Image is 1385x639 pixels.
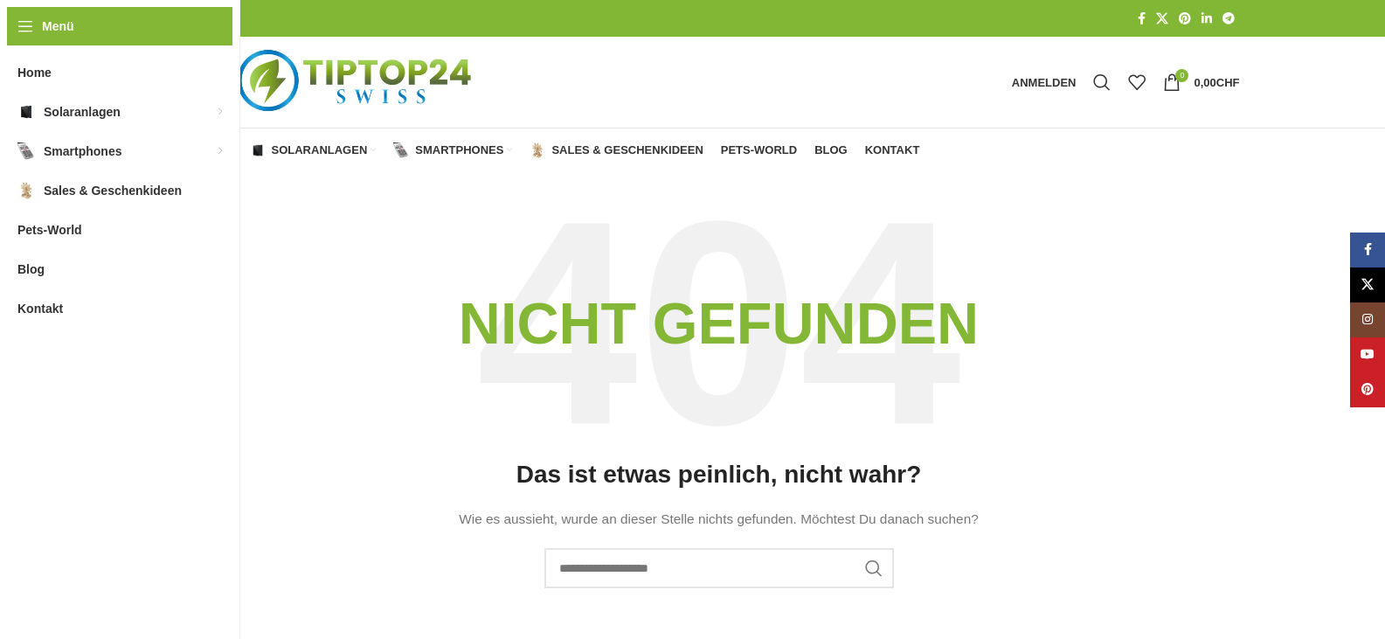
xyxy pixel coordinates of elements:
a: 0 0,00CHF [1154,65,1248,100]
p: Wie es aussieht, wurde an dieser Stelle nichts gefunden. Möchtest Du danach suchen? [198,509,1240,531]
img: Solaranlagen [17,103,35,121]
img: Sales & Geschenkideen [17,182,35,199]
span: Solaranlagen [44,96,121,128]
span: Sales & Geschenkideen [551,143,703,157]
a: Pinterest Social Link [1350,372,1385,407]
a: Kontakt [865,133,920,168]
a: Anmelden [1003,65,1085,100]
bdi: 0,00 [1194,76,1239,89]
img: Sales & Geschenkideen [530,142,545,158]
a: X Social Link [1350,267,1385,302]
img: Solaranlagen [250,142,266,158]
span: Sales & Geschenkideen [44,175,182,206]
span: Home [17,57,52,88]
span: Blog [814,143,848,157]
span: Anmelden [1012,77,1077,88]
span: Kontakt [17,293,63,324]
img: Smartphones [17,142,35,160]
a: LinkedIn Social Link [1196,7,1217,31]
span: Smartphones [44,135,121,167]
h3: Nicht gefunden [198,207,1240,440]
span: Blog [17,254,45,285]
a: Suche [1084,65,1119,100]
a: Logo der Website [198,74,516,88]
div: Meine Wunschliste [1119,65,1154,100]
span: Pets-World [721,143,797,157]
span: Smartphones [415,143,503,157]
div: Hauptnavigation [190,133,929,168]
a: X Social Link [1151,7,1174,31]
a: Facebook Social Link [1350,233,1385,267]
a: Solaranlagen [250,133,377,168]
span: CHF [1216,76,1240,89]
a: Smartphones [393,133,512,168]
a: Telegram Social Link [1217,7,1240,31]
span: Pets-World [17,214,82,246]
span: Kontakt [865,143,920,157]
a: Facebook Social Link [1132,7,1151,31]
a: Pets-World [721,133,797,168]
img: Smartphones [393,142,409,158]
span: 0 [1175,69,1188,82]
input: Suche [544,548,894,588]
a: Instagram Social Link [1350,302,1385,337]
span: Menü [42,17,74,36]
span: Solaranlagen [272,143,368,157]
a: Pinterest Social Link [1174,7,1196,31]
a: Blog [814,133,848,168]
a: Sales & Geschenkideen [530,133,703,168]
a: YouTube Social Link [1350,337,1385,372]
